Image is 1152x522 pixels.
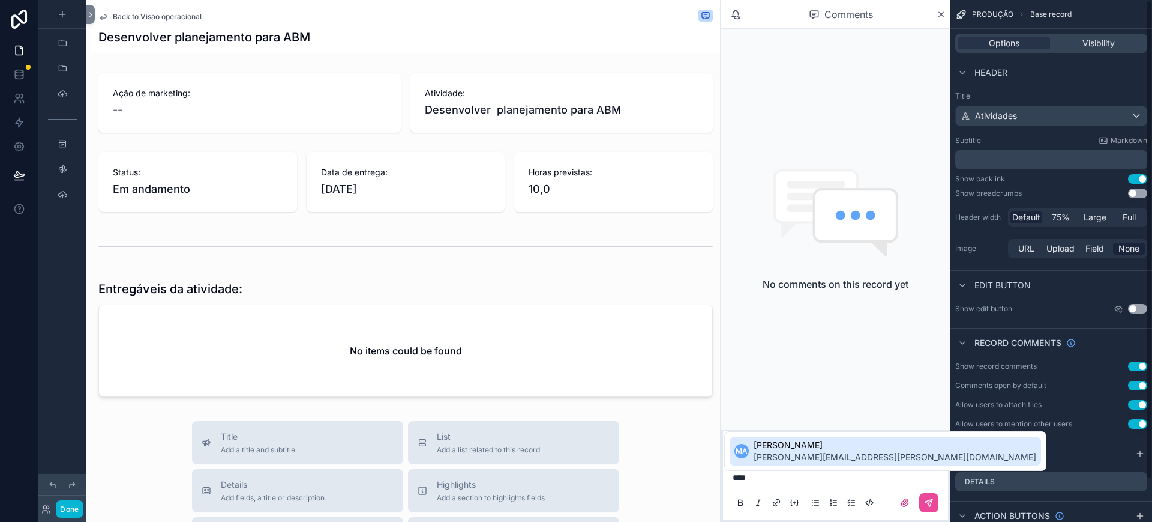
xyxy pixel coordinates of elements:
a: Back to Visão operacional [98,12,202,22]
label: Image [955,244,1003,253]
div: Show record comments [955,362,1037,371]
div: scrollable content [955,150,1147,169]
span: [PERSON_NAME] [754,439,1036,451]
div: Comments open by default [955,381,1046,390]
span: PRODUÇÃO [972,10,1013,19]
span: Edit button [974,279,1031,291]
button: Done [56,500,83,518]
div: Show backlink [955,174,1005,184]
span: Title [221,431,295,443]
span: List [437,431,540,443]
span: Upload [1046,243,1075,255]
span: Highlights [437,479,545,491]
span: Comments [824,7,873,22]
label: Title [955,91,1147,101]
div: Allow users to attach files [955,400,1042,410]
span: Large [1084,211,1106,223]
span: Add a section to highlights fields [437,493,545,503]
span: Add a list related to this record [437,445,540,455]
div: Suggested mentions [724,431,1046,471]
span: Atividades [975,110,1017,122]
h2: No comments on this record yet [763,277,908,291]
span: Details [221,479,325,491]
span: Default [1012,211,1040,223]
span: Visibility [1082,37,1115,49]
button: ListAdd a list related to this record [408,421,619,464]
span: Back to Visão operacional [113,12,202,22]
label: Header width [955,213,1003,222]
span: Markdown [1111,136,1147,145]
span: [PERSON_NAME][EMAIL_ADDRESS][PERSON_NAME][DOMAIN_NAME] [754,451,1036,463]
button: Atividades [955,106,1147,126]
h1: Desenvolver planejamento para ABM [98,29,310,46]
span: Record comments [974,337,1061,349]
span: 75% [1052,211,1070,223]
div: Allow users to mention other users [955,419,1072,429]
label: Show edit button [955,304,1012,314]
span: Add fields, a title or description [221,493,325,503]
span: Add a title and subtitle [221,445,295,455]
span: Header [974,67,1007,79]
button: HighlightsAdd a section to highlights fields [408,469,619,512]
div: Show breadcrumbs [955,189,1022,198]
label: Subtitle [955,136,981,145]
span: Base record [1030,10,1072,19]
button: TitleAdd a title and subtitle [192,421,403,464]
span: Options [989,37,1019,49]
span: Full [1123,211,1136,223]
button: DetailsAdd fields, a title or description [192,469,403,512]
span: Field [1085,243,1104,255]
span: None [1118,243,1139,255]
label: Details [965,477,995,487]
a: Markdown [1099,136,1147,145]
span: MA [736,446,748,456]
span: URL [1018,243,1034,255]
